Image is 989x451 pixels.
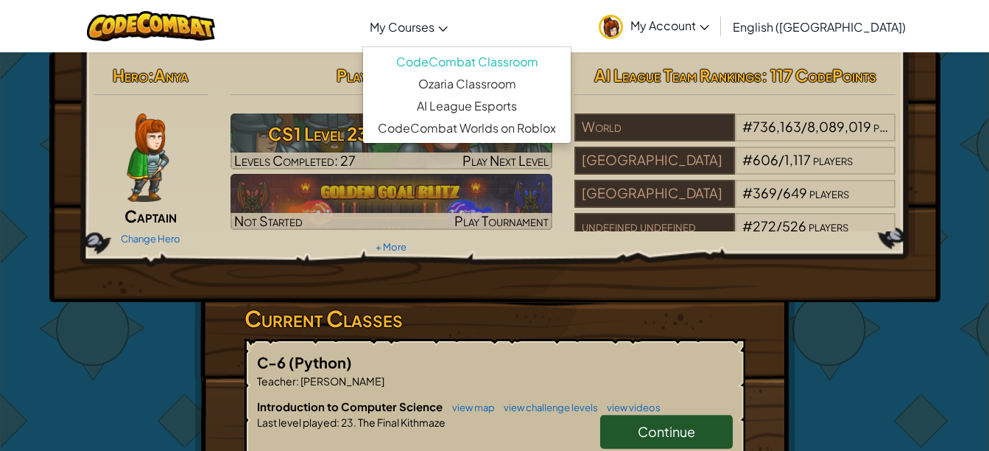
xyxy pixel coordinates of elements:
[742,118,753,135] span: #
[148,65,154,85] span: :
[733,19,906,35] span: English ([GEOGRAPHIC_DATA])
[753,118,801,135] span: 736,163
[599,15,623,39] img: avatar
[299,374,384,388] span: [PERSON_NAME]
[289,353,352,371] span: (Python)
[337,416,339,429] span: :
[591,3,717,49] a: My Account
[230,113,552,169] a: Play Next Level
[124,206,177,226] span: Captain
[784,151,811,168] span: 1,117
[742,151,753,168] span: #
[257,416,337,429] span: Last level played
[742,217,753,234] span: #
[230,174,552,230] a: Not StartedPlay Tournament
[445,402,495,413] a: view map
[363,117,571,139] a: CodeCombat Worlds on Roblox
[594,65,761,85] span: AI League Team Rankings
[363,73,571,95] a: Ozaria Classroom
[257,353,289,371] span: C-6
[599,402,661,413] a: view videos
[234,152,356,169] span: Levels Completed: 27
[725,7,913,46] a: English ([GEOGRAPHIC_DATA])
[638,423,695,440] span: Continue
[154,65,189,85] span: Anya
[339,416,356,429] span: 23.
[776,217,782,234] span: /
[807,118,871,135] span: 8,089,019
[801,118,807,135] span: /
[496,402,598,413] a: view challenge levels
[121,233,180,245] a: Change Hero
[230,174,552,230] img: Golden Goal
[363,51,571,73] a: CodeCombat Classroom
[753,151,778,168] span: 606
[574,194,896,211] a: [GEOGRAPHIC_DATA]#369/649players
[574,213,735,241] div: undefined undefined
[777,184,783,201] span: /
[630,18,709,33] span: My Account
[257,399,445,413] span: Introduction to Computer Science
[809,217,848,234] span: players
[337,65,381,85] span: Player
[574,161,896,178] a: [GEOGRAPHIC_DATA]#606/1,117players
[244,302,745,335] h3: Current Classes
[742,184,753,201] span: #
[370,19,434,35] span: My Courses
[809,184,849,201] span: players
[87,11,216,41] img: CodeCombat logo
[234,212,303,229] span: Not Started
[462,152,549,169] span: Play Next Level
[783,184,807,201] span: 649
[778,151,784,168] span: /
[356,416,446,429] span: The Final Kithmaze
[761,65,876,85] span: : 117 CodePoints
[296,374,299,388] span: :
[574,227,896,244] a: undefined undefined#272/526players
[257,374,296,388] span: Teacher
[753,184,777,201] span: 369
[230,113,552,169] img: CS1 Level 23: The Final Kithmaze
[782,217,806,234] span: 526
[873,118,913,135] span: players
[113,65,148,85] span: Hero
[813,151,853,168] span: players
[230,117,552,150] h3: CS1 Level 23: The Final Kithmaze
[376,241,406,253] a: + More
[454,212,549,229] span: Play Tournament
[753,217,776,234] span: 272
[362,7,455,46] a: My Courses
[574,180,735,208] div: [GEOGRAPHIC_DATA]
[363,95,571,117] a: AI League Esports
[127,113,169,202] img: captain-pose.png
[574,113,735,141] div: World
[574,127,896,144] a: World#736,163/8,089,019players
[574,147,735,175] div: [GEOGRAPHIC_DATA]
